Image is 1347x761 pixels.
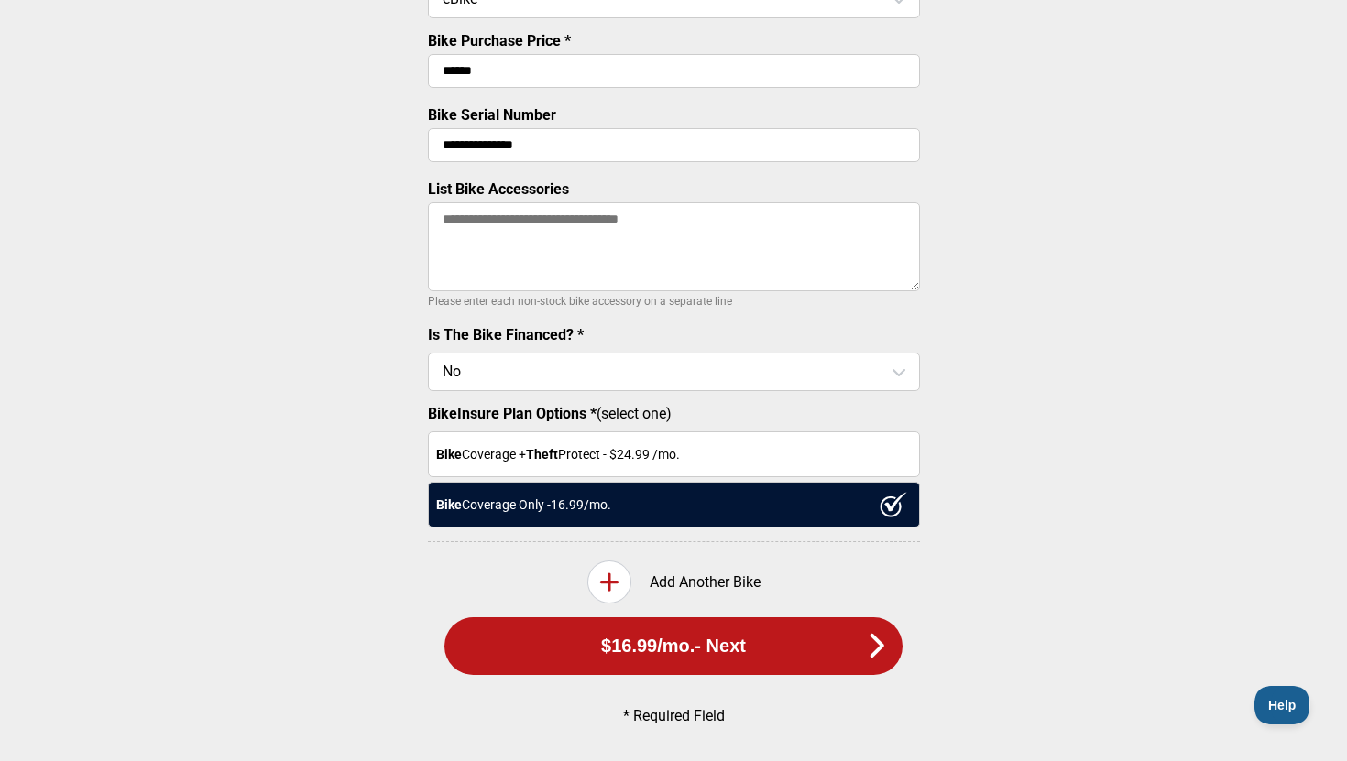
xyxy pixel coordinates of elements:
[428,405,597,422] strong: BikeInsure Plan Options *
[436,497,462,512] strong: Bike
[428,482,920,527] div: Coverage Only - 16.99 /mo.
[526,447,558,462] strong: Theft
[436,447,462,462] strong: Bike
[428,326,584,343] label: Is The Bike Financed? *
[428,560,920,603] div: Add Another Bike
[428,32,571,49] label: Bike Purchase Price *
[428,180,569,198] label: List Bike Accessories
[428,106,556,124] label: Bike Serial Number
[428,290,920,312] p: Please enter each non-stock bike accessory on a separate line
[880,492,907,517] img: ux1sgP1Haf775SAghJI38DyDlYP+32lKFAAAAAElFTkSuQmCC
[428,405,920,422] label: (select one)
[1254,686,1310,724] iframe: Toggle Customer Support
[458,707,889,724] p: * Required Field
[444,617,903,675] button: $16.99/mo.- Next
[657,636,695,657] span: /mo.
[428,431,920,477] div: Coverage + Protect - $ 24.99 /mo.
